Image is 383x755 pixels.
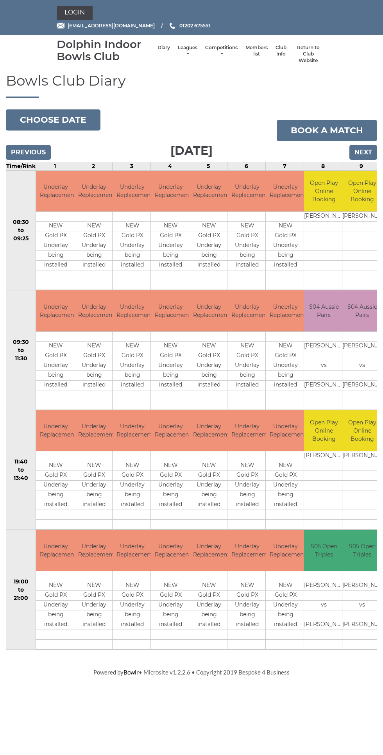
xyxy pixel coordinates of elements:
[227,481,267,490] td: Underlay
[227,590,267,600] td: Gold PX
[304,530,344,571] td: S05 Open Triples
[266,380,305,390] td: installed
[304,620,344,630] td: [PERSON_NAME]
[113,410,152,451] td: Underlay Replacement
[227,370,267,380] td: being
[6,530,36,650] td: 19:00 to 21:00
[151,620,190,630] td: installed
[151,581,190,590] td: NEW
[151,610,190,620] td: being
[36,341,75,351] td: NEW
[74,490,114,500] td: being
[113,370,152,380] td: being
[304,212,344,222] td: [PERSON_NAME]
[342,212,382,222] td: [PERSON_NAME]
[36,251,75,261] td: being
[74,500,114,510] td: installed
[74,351,114,361] td: Gold PX
[113,341,152,351] td: NEW
[6,290,36,410] td: 09:30 to 11:30
[189,500,229,510] td: installed
[189,251,229,261] td: being
[227,171,267,212] td: Underlay Replacement
[151,370,190,380] td: being
[74,600,114,610] td: Underlay
[227,361,267,370] td: Underlay
[113,581,152,590] td: NEW
[189,341,229,351] td: NEW
[113,380,152,390] td: installed
[74,590,114,600] td: Gold PX
[151,162,189,170] td: 4
[179,23,210,29] span: 01202 675551
[151,530,190,571] td: Underlay Replacement
[168,22,210,29] a: Phone us 01202 675551
[266,610,305,620] td: being
[157,45,170,51] a: Diary
[113,171,152,212] td: Underlay Replacement
[227,500,267,510] td: installed
[36,590,75,600] td: Gold PX
[304,162,342,170] td: 8
[276,45,286,57] a: Club Info
[227,530,267,571] td: Underlay Replacement
[57,6,93,20] a: Login
[68,23,155,29] span: [EMAIL_ADDRESS][DOMAIN_NAME]
[151,471,190,481] td: Gold PX
[189,241,229,251] td: Underlay
[342,581,382,590] td: [PERSON_NAME]
[227,471,267,481] td: Gold PX
[36,471,75,481] td: Gold PX
[74,481,114,490] td: Underlay
[74,251,114,261] td: being
[189,171,229,212] td: Underlay Replacement
[342,410,382,451] td: Open Play Online Booking
[123,669,139,676] a: Bowlr
[113,490,152,500] td: being
[36,171,75,212] td: Underlay Replacement
[74,530,114,571] td: Underlay Replacement
[227,241,267,251] td: Underlay
[227,461,267,471] td: NEW
[266,361,305,370] td: Underlay
[113,351,152,361] td: Gold PX
[113,610,152,620] td: being
[151,361,190,370] td: Underlay
[36,351,75,361] td: Gold PX
[342,290,382,331] td: S04 Aussie Pairs
[74,290,114,331] td: Underlay Replacement
[113,530,152,571] td: Underlay Replacement
[266,241,305,251] td: Underlay
[113,600,152,610] td: Underlay
[36,231,75,241] td: Gold PX
[266,290,305,331] td: Underlay Replacement
[93,669,290,676] span: Powered by • Microsite v1.2.2.6 • Copyright 2019 Bespoke 4 Business
[227,351,267,361] td: Gold PX
[205,45,238,57] a: Competitions
[266,590,305,600] td: Gold PX
[266,471,305,481] td: Gold PX
[189,581,229,590] td: NEW
[266,461,305,471] td: NEW
[74,241,114,251] td: Underlay
[113,261,152,270] td: installed
[113,620,152,630] td: installed
[113,471,152,481] td: Gold PX
[113,461,152,471] td: NEW
[36,610,75,620] td: being
[74,361,114,370] td: Underlay
[151,341,190,351] td: NEW
[266,261,305,270] td: installed
[342,341,382,351] td: [PERSON_NAME]
[113,251,152,261] td: being
[57,38,154,63] div: Dolphin Indoor Bowls Club
[57,23,64,29] img: Email
[266,600,305,610] td: Underlay
[266,370,305,380] td: being
[245,45,268,57] a: Members list
[151,461,190,471] td: NEW
[266,530,305,571] td: Underlay Replacement
[266,171,305,212] td: Underlay Replacement
[189,222,229,231] td: NEW
[227,600,267,610] td: Underlay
